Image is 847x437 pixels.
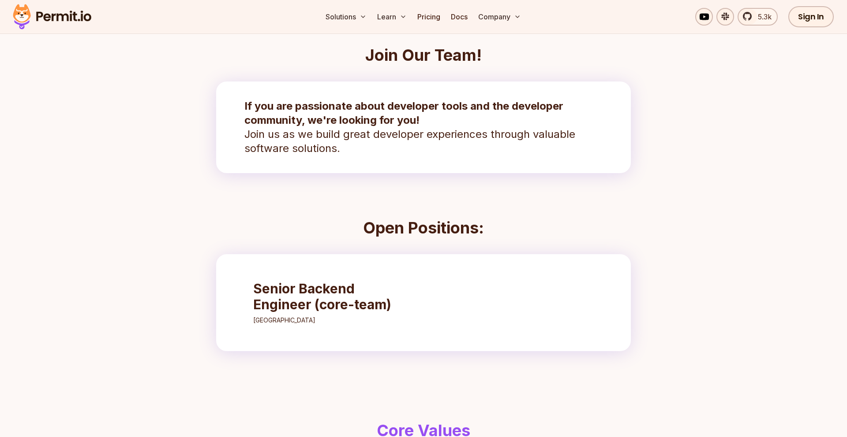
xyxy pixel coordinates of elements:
[414,8,444,26] a: Pricing
[244,272,418,333] a: Senior Backend Engineer (core-team)[GEOGRAPHIC_DATA]
[322,8,370,26] button: Solutions
[788,6,834,27] a: Sign In
[738,8,778,26] a: 5.3k
[244,99,603,156] p: Join us as we build great developer experiences through valuable software solutions.
[216,46,631,64] h2: Join Our Team!
[9,2,95,32] img: Permit logo
[374,8,410,26] button: Learn
[753,11,772,22] span: 5.3k
[253,316,409,325] p: [GEOGRAPHIC_DATA]
[447,8,471,26] a: Docs
[244,100,563,126] strong: If you are passionate about developer tools and the developer community, we're looking for you!
[253,281,409,312] h3: Senior Backend Engineer (core-team)
[475,8,525,26] button: Company
[216,219,631,237] h2: Open Positions:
